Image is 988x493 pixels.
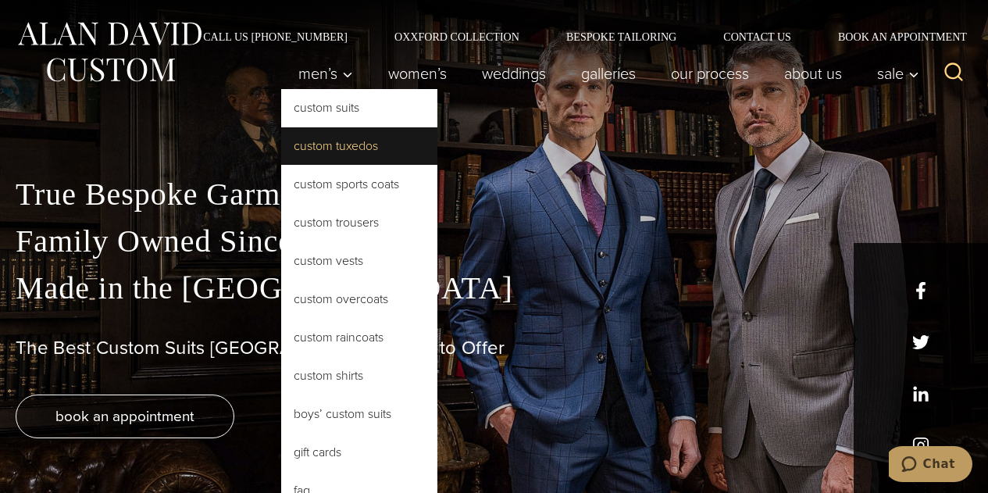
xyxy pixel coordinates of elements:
a: Contact Us [700,31,815,42]
img: Alan David Custom [16,17,203,87]
button: View Search Form [935,55,972,92]
a: Book an Appointment [815,31,972,42]
nav: Secondary Navigation [180,31,972,42]
a: Gift Cards [281,434,437,471]
a: About Us [767,58,860,89]
button: Sale sub menu toggle [860,58,928,89]
a: Our Process [654,58,767,89]
a: Boys’ Custom Suits [281,395,437,433]
a: Custom Shirts [281,357,437,395]
a: Custom Sports Coats [281,166,437,203]
a: book an appointment [16,395,234,438]
p: True Bespoke Garments Family Owned Since [DATE] Made in the [GEOGRAPHIC_DATA] [16,171,972,312]
a: Oxxford Collection [371,31,543,42]
a: Custom Overcoats [281,280,437,318]
a: Custom Suits [281,89,437,127]
a: Custom Trousers [281,204,437,241]
iframe: Opens a widget where you can chat to one of our agents [889,446,972,485]
button: Men’s sub menu toggle [281,58,371,89]
h1: The Best Custom Suits [GEOGRAPHIC_DATA] Has to Offer [16,337,972,359]
span: book an appointment [55,405,194,427]
a: Bespoke Tailoring [543,31,700,42]
a: weddings [465,58,564,89]
a: Custom Raincoats [281,319,437,356]
nav: Primary Navigation [281,58,928,89]
a: Galleries [564,58,654,89]
a: Custom Vests [281,242,437,280]
a: Call Us [PHONE_NUMBER] [180,31,371,42]
a: Custom Tuxedos [281,127,437,165]
a: Women’s [371,58,465,89]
